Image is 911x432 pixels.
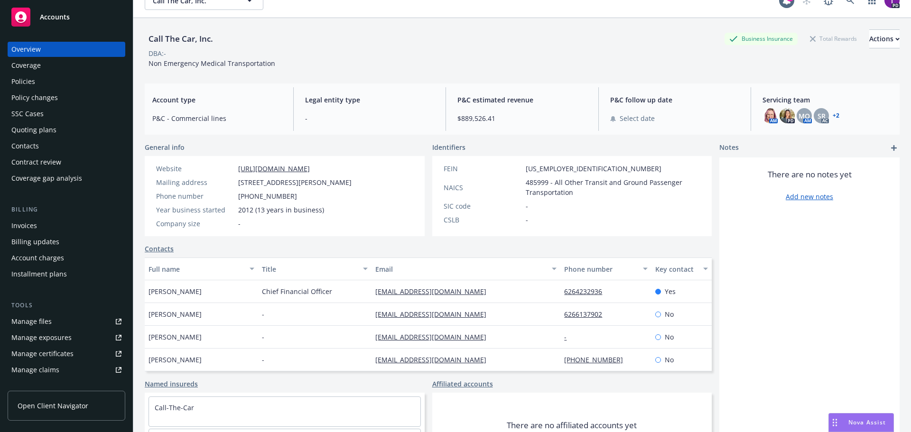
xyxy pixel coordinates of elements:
[11,74,35,89] div: Policies
[665,355,674,365] span: No
[8,4,125,30] a: Accounts
[869,30,900,48] div: Actions
[11,155,61,170] div: Contract review
[526,164,661,174] span: [US_EMPLOYER_IDENTIFICATION_NUMBER]
[238,164,310,173] a: [URL][DOMAIN_NAME]
[11,267,67,282] div: Installment plans
[725,33,798,45] div: Business Insurance
[8,42,125,57] a: Overview
[149,309,202,319] span: [PERSON_NAME]
[11,138,39,154] div: Contacts
[799,111,810,121] span: MQ
[11,234,59,249] div: Billing updates
[305,113,435,123] span: -
[8,205,125,214] div: Billing
[805,33,862,45] div: Total Rewards
[869,29,900,48] button: Actions
[149,332,202,342] span: [PERSON_NAME]
[18,401,88,411] span: Open Client Navigator
[762,95,892,105] span: Servicing team
[262,332,264,342] span: -
[828,413,894,432] button: Nova Assist
[8,346,125,361] a: Manage certificates
[8,58,125,73] a: Coverage
[11,330,72,345] div: Manage exposures
[786,192,833,202] a: Add new notes
[665,332,674,342] span: No
[8,301,125,310] div: Tools
[375,332,494,341] a: [EMAIL_ADDRESS][DOMAIN_NAME]
[11,314,52,329] div: Manage files
[152,95,282,105] span: Account type
[564,355,631,364] a: [PHONE_NUMBER]
[156,191,234,201] div: Phone number
[564,264,637,274] div: Phone number
[145,379,198,389] a: Named insureds
[829,414,841,432] div: Drag to move
[8,155,125,170] a: Contract review
[8,234,125,249] a: Billing updates
[258,257,372,280] button: Title
[372,257,560,280] button: Email
[526,177,701,197] span: 485999 - All Other Transit and Ground Passenger Transportation
[262,264,357,274] div: Title
[8,330,125,345] a: Manage exposures
[11,106,44,121] div: SSC Cases
[526,201,528,211] span: -
[560,257,651,280] button: Phone number
[11,218,37,233] div: Invoices
[375,264,546,274] div: Email
[156,219,234,229] div: Company size
[432,379,493,389] a: Affiliated accounts
[40,13,70,21] span: Accounts
[8,314,125,329] a: Manage files
[8,122,125,138] a: Quoting plans
[145,257,258,280] button: Full name
[818,111,826,121] span: SR
[444,215,522,225] div: CSLB
[156,177,234,187] div: Mailing address
[262,286,332,296] span: Chief Financial Officer
[833,113,839,119] a: +2
[11,58,41,73] div: Coverage
[620,113,655,123] span: Select date
[432,142,465,152] span: Identifiers
[762,108,778,123] img: photo
[8,362,125,377] a: Manage claims
[665,286,676,296] span: Yes
[11,250,64,266] div: Account charges
[145,142,185,152] span: General info
[155,403,194,412] a: Call-The-Car
[149,355,202,365] span: [PERSON_NAME]
[262,309,264,319] span: -
[375,355,494,364] a: [EMAIL_ADDRESS][DOMAIN_NAME]
[305,95,435,105] span: Legal entity type
[8,90,125,105] a: Policy changes
[8,250,125,266] a: Account charges
[564,310,610,319] a: 6266137902
[564,332,574,341] a: -
[11,90,58,105] div: Policy changes
[8,171,125,186] a: Coverage gap analysis
[149,264,244,274] div: Full name
[444,183,522,193] div: NAICS
[149,59,275,68] span: Non Emergency Medical Transportation
[11,362,59,377] div: Manage claims
[507,420,637,431] span: There are no affiliated accounts yet
[719,142,739,154] span: Notes
[768,169,852,180] span: There are no notes yet
[149,48,166,58] div: DBA: -
[149,286,202,296] span: [PERSON_NAME]
[11,42,41,57] div: Overview
[8,106,125,121] a: SSC Cases
[8,218,125,233] a: Invoices
[238,177,352,187] span: [STREET_ADDRESS][PERSON_NAME]
[156,205,234,215] div: Year business started
[11,346,74,361] div: Manage certificates
[457,113,587,123] span: $889,526.41
[888,142,900,154] a: add
[610,95,740,105] span: P&C follow up date
[238,219,241,229] span: -
[11,378,56,394] div: Manage BORs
